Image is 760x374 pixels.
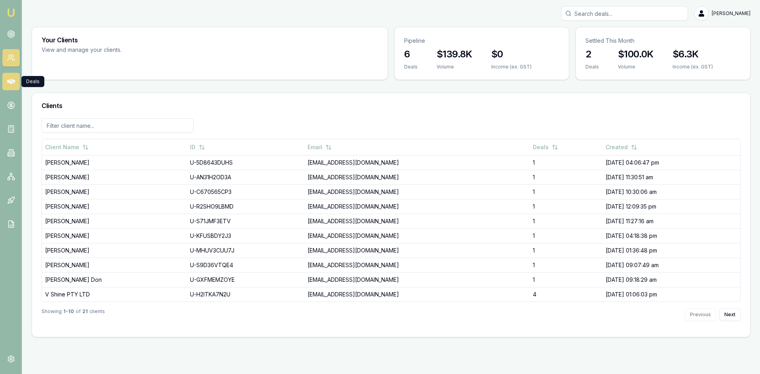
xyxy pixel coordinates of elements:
td: 4 [530,287,602,302]
td: [DATE] 12:09:35 pm [602,199,740,214]
div: Volume [618,64,654,70]
td: U-S71JMF3ETV [187,214,304,228]
h3: 2 [585,48,599,61]
div: Income (ex. GST) [673,64,713,70]
td: 1 [530,228,602,243]
td: [EMAIL_ADDRESS][DOMAIN_NAME] [304,199,530,214]
td: U-GXFMEMZOYE [187,272,304,287]
td: [PERSON_NAME] [42,258,187,272]
div: Deals [404,64,418,70]
td: [PERSON_NAME] [42,243,187,258]
div: Deals [585,64,599,70]
td: [PERSON_NAME] [42,214,187,228]
td: [PERSON_NAME] [42,155,187,170]
div: Volume [437,64,472,70]
td: U-MHUV3CUU7J [187,243,304,258]
td: [DATE] 04:18:38 pm [602,228,740,243]
img: emu-icon-u.png [6,8,16,17]
td: 1 [530,199,602,214]
td: U-R2SHO9LBMD [187,199,304,214]
td: 1 [530,155,602,170]
td: [PERSON_NAME] [42,170,187,184]
p: Settled This Month [585,37,741,45]
button: Deals [533,140,558,154]
td: U-5D8643DUHS [187,155,304,170]
div: Deals [21,76,44,87]
td: [PERSON_NAME] [42,228,187,243]
td: 1 [530,258,602,272]
td: U-H2ITKA7N2U [187,287,304,302]
button: Client Name [45,140,89,154]
td: 1 [530,214,602,228]
span: [PERSON_NAME] [712,10,750,17]
td: [EMAIL_ADDRESS][DOMAIN_NAME] [304,155,530,170]
td: [DATE] 01:06:03 pm [602,287,740,302]
button: ID [190,140,205,154]
td: [DATE] 11:27:16 am [602,214,740,228]
td: [PERSON_NAME] [42,199,187,214]
td: [DATE] 09:18:29 am [602,272,740,287]
div: Showing of clients [42,308,105,321]
input: Search deals [561,6,688,21]
h3: $139.8K [437,48,472,61]
td: 1 [530,170,602,184]
td: [PERSON_NAME] [42,184,187,199]
td: [EMAIL_ADDRESS][DOMAIN_NAME] [304,287,530,302]
button: Created [606,140,637,154]
h3: $100.0K [618,48,654,61]
strong: 21 [82,308,88,321]
td: [EMAIL_ADDRESS][DOMAIN_NAME] [304,184,530,199]
td: [EMAIL_ADDRESS][DOMAIN_NAME] [304,243,530,258]
td: [DATE] 01:36:48 pm [602,243,740,258]
button: Email [308,140,332,154]
td: [EMAIL_ADDRESS][DOMAIN_NAME] [304,272,530,287]
h3: 6 [404,48,418,61]
td: [DATE] 10:30:06 am [602,184,740,199]
h3: $6.3K [673,48,713,61]
td: U-C670565CP3 [187,184,304,199]
strong: 1 - 10 [63,308,74,321]
td: [DATE] 04:06:47 pm [602,155,740,170]
button: Next [719,308,741,321]
td: [EMAIL_ADDRESS][DOMAIN_NAME] [304,170,530,184]
td: 1 [530,272,602,287]
td: [EMAIL_ADDRESS][DOMAIN_NAME] [304,258,530,272]
p: View and manage your clients. [42,46,244,55]
p: Pipeline [404,37,559,45]
td: [EMAIL_ADDRESS][DOMAIN_NAME] [304,228,530,243]
td: 1 [530,243,602,258]
td: [PERSON_NAME] Don [42,272,187,287]
h3: $0 [491,48,532,61]
td: [DATE] 11:30:51 am [602,170,740,184]
input: Filter client name... [42,118,194,133]
td: [DATE] 09:07:49 am [602,258,740,272]
td: U-KFUSBDY2J3 [187,228,304,243]
td: U-S9D36VTQE4 [187,258,304,272]
td: 1 [530,184,602,199]
h3: Clients [42,103,741,109]
td: V Shine PTY LTD [42,287,187,302]
td: [EMAIL_ADDRESS][DOMAIN_NAME] [304,214,530,228]
td: U-AN31H2OD3A [187,170,304,184]
h3: Your Clients [42,37,378,43]
div: Income (ex. GST) [491,64,532,70]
